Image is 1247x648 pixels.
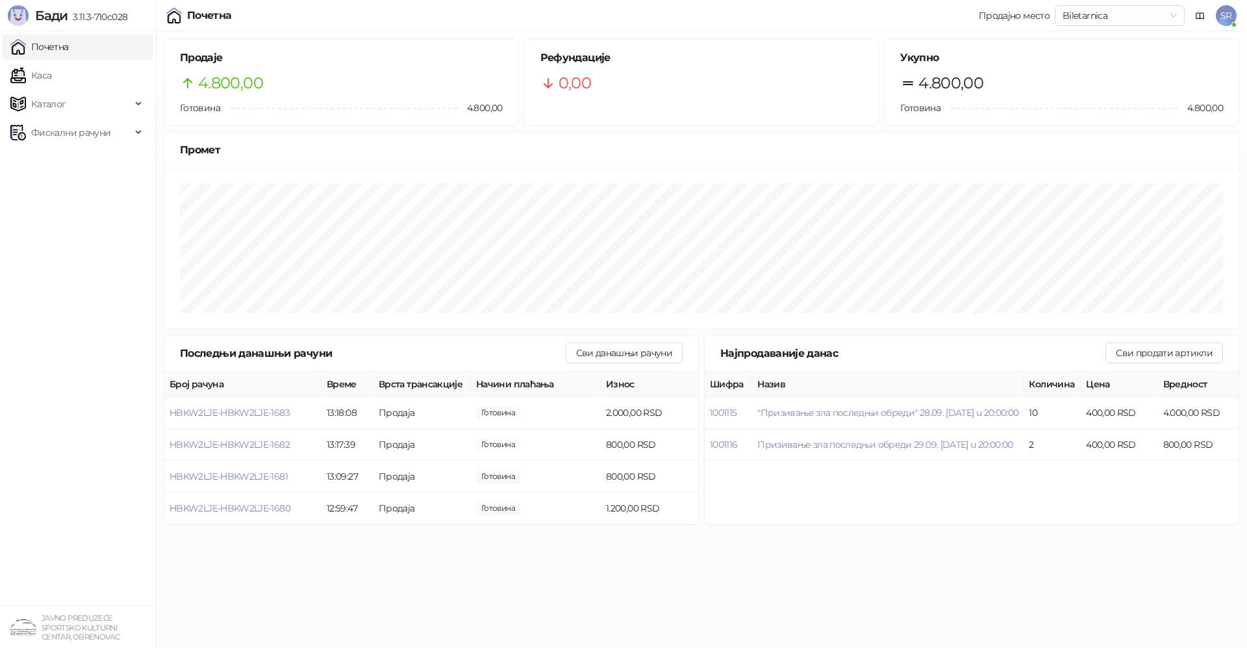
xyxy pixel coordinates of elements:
[900,50,1223,66] h5: Укупно
[458,101,503,115] span: 4.800,00
[1081,397,1157,429] td: 400,00 RSD
[979,11,1050,20] div: Продајно место
[757,439,1013,450] button: Призивање зла последњи обреди 29.09. [DATE] u 20:00:00
[601,461,698,493] td: 800,00 RSD
[68,11,127,23] span: 3.11.3-710c028
[42,614,120,642] small: JAVNO PREDUZEĆE SPORTSKO KULTURNI CENTAR, OBRENOVAC
[164,372,321,397] th: Број рачуна
[476,437,520,452] span: 800,00
[187,10,232,21] div: Почетна
[170,502,290,514] button: HBKW2LJE-HBKW2LJE-1680
[1024,429,1081,461] td: 2
[170,439,290,450] button: HBKW2LJE-HBKW2LJE-1682
[471,372,601,397] th: Начини плаћања
[321,493,373,525] td: 12:59:47
[180,142,1223,158] div: Промет
[601,429,698,461] td: 800,00 RSD
[10,62,51,88] a: Каса
[373,372,471,397] th: Врста трансакције
[918,71,983,96] span: 4.800,00
[373,429,471,461] td: Продаја
[900,102,940,114] span: Готовина
[180,345,566,361] div: Последњи данашњи рачуни
[710,407,737,419] button: 1001115
[566,343,683,363] button: Сви данашњи рачуни
[1024,372,1081,397] th: Количина
[198,71,263,96] span: 4.800,00
[757,407,1018,419] button: "Призивање зла последњи обреди" 28.09. [DATE] u 20:00:00
[1063,6,1177,25] span: Biletarnica
[1081,429,1157,461] td: 400,00 RSD
[10,614,36,640] img: 64x64-companyLogo-4a28e1f8-f217-46d7-badd-69a834a81aaf.png
[752,372,1024,397] th: Назив
[8,5,29,26] img: Logo
[1081,372,1157,397] th: Цена
[373,493,471,525] td: Продаја
[373,461,471,493] td: Продаја
[1190,5,1211,26] a: Документација
[476,501,520,515] span: 1.200,00
[601,493,698,525] td: 1.200,00 RSD
[601,397,698,429] td: 2.000,00 RSD
[180,102,220,114] span: Готовина
[10,34,69,60] a: Почетна
[1105,343,1223,363] button: Сви продати артикли
[710,439,738,450] button: 1001116
[180,50,503,66] h5: Продаје
[35,8,68,23] span: Бади
[31,91,66,117] span: Каталог
[476,406,520,420] span: 2.000,00
[170,407,290,419] button: HBKW2LJE-HBKW2LJE-1683
[1178,101,1223,115] span: 4.800,00
[601,372,698,397] th: Износ
[1158,429,1239,461] td: 800,00 RSD
[321,429,373,461] td: 13:17:39
[31,120,110,146] span: Фискални рачуни
[720,345,1105,361] div: Најпродаваније данас
[1158,372,1239,397] th: Вредност
[1158,397,1239,429] td: 4.000,00 RSD
[705,372,752,397] th: Шифра
[476,469,520,484] span: 800,00
[170,471,288,482] button: HBKW2LJE-HBKW2LJE-1681
[321,372,373,397] th: Време
[540,50,863,66] h5: Рефундације
[1024,397,1081,429] td: 10
[1216,5,1237,26] span: SR
[373,397,471,429] td: Продаја
[321,397,373,429] td: 13:18:08
[321,461,373,493] td: 13:09:27
[559,71,591,96] span: 0,00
